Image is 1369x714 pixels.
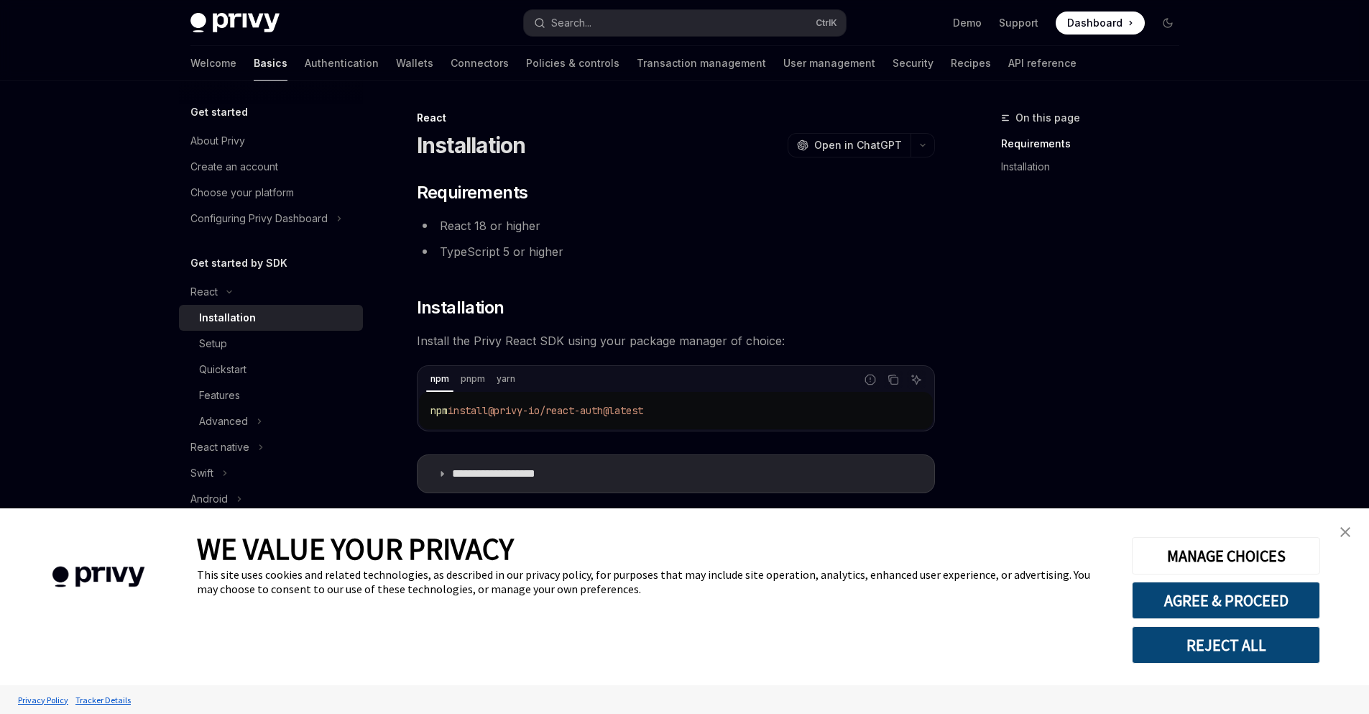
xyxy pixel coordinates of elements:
button: Toggle React section [179,279,363,305]
a: Features [179,383,363,408]
a: Support [999,16,1038,30]
div: About Privy [190,132,245,150]
button: Toggle Advanced section [179,408,363,434]
a: Choose your platform [179,180,363,206]
div: Create an account [190,158,278,175]
span: Ctrl K [816,17,837,29]
button: Toggle React native section [179,434,363,460]
div: Swift [190,464,213,482]
div: React [417,111,935,125]
div: yarn [492,370,520,388]
div: Setup [199,335,227,352]
a: Recipes [951,46,991,81]
button: REJECT ALL [1132,626,1320,664]
a: Requirements [1001,132,1191,155]
h1: Installation [417,132,526,158]
button: Toggle Android section [179,486,363,512]
button: Toggle dark mode [1156,12,1179,35]
a: Wallets [396,46,433,81]
a: Demo [953,16,982,30]
a: API reference [1008,46,1077,81]
span: On this page [1015,109,1080,127]
div: Installation [199,309,256,326]
a: Transaction management [637,46,766,81]
div: Features [199,387,240,404]
li: React 18 or higher [417,216,935,236]
a: close banner [1331,518,1360,546]
a: Installation [1001,155,1191,178]
span: Installation [417,296,504,319]
a: Quickstart [179,357,363,383]
span: WE VALUE YOUR PRIVACY [197,530,514,567]
span: Requirements [417,181,528,204]
button: Ask AI [907,370,926,389]
img: close banner [1340,527,1350,537]
a: Setup [179,331,363,357]
a: Welcome [190,46,236,81]
a: Dashboard [1056,12,1145,35]
button: Open in ChatGPT [788,133,911,157]
li: TypeScript 5 or higher [417,242,935,262]
h5: Get started by SDK [190,255,287,272]
a: Installation [179,305,363,331]
a: About Privy [179,128,363,154]
button: Toggle Swift section [179,460,363,486]
a: User management [783,46,875,81]
a: Policies & controls [526,46,619,81]
span: npm [430,404,448,417]
img: company logo [22,546,175,608]
div: pnpm [456,370,489,388]
a: Basics [254,46,287,81]
div: Configuring Privy Dashboard [190,210,328,227]
button: MANAGE CHOICES [1132,537,1320,575]
a: Security [893,46,934,81]
span: Dashboard [1067,16,1123,30]
span: install [448,404,488,417]
span: Install the Privy React SDK using your package manager of choice: [417,331,935,351]
div: Choose your platform [190,184,294,201]
div: React native [190,439,249,456]
button: Toggle Configuring Privy Dashboard section [179,206,363,232]
div: Android [190,490,228,508]
span: Open in ChatGPT [814,138,902,152]
img: dark logo [190,13,280,33]
a: Privacy Policy [14,687,72,713]
h5: Get started [190,104,248,121]
span: @privy-io/react-auth@latest [488,404,643,417]
div: React [190,283,218,301]
a: Connectors [451,46,509,81]
button: Open search [524,10,846,36]
button: Report incorrect code [861,370,880,389]
div: Quickstart [199,361,246,378]
button: AGREE & PROCEED [1132,582,1320,619]
a: Authentication [305,46,379,81]
button: Copy the contents from the code block [884,370,903,389]
div: This site uses cookies and related technologies, as described in our privacy policy, for purposes... [197,567,1110,596]
div: Search... [551,14,591,32]
div: Advanced [199,413,248,430]
a: Tracker Details [72,687,134,713]
a: Create an account [179,154,363,180]
div: npm [426,370,453,388]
